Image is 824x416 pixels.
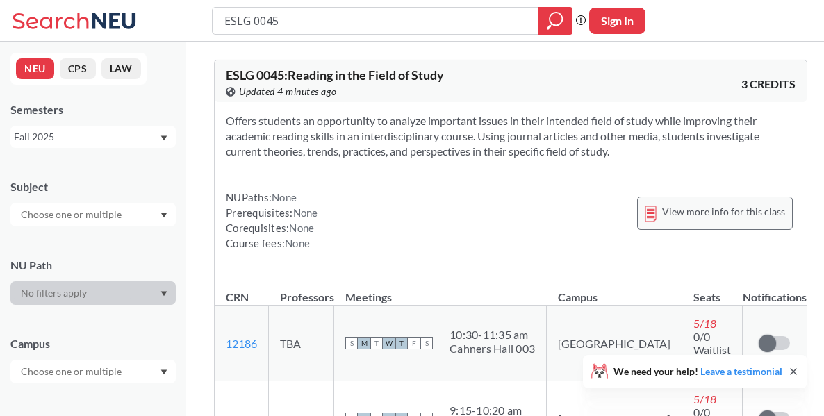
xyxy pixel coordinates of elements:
[226,206,293,219] span: Prerequisites:
[272,191,297,203] span: None
[693,330,731,369] span: 0/0 Waitlist Seats
[450,328,478,341] span: 10:30
[450,342,535,355] span: Cahners Hall 003
[280,290,334,303] span: Professors
[293,206,318,219] span: None
[14,363,131,380] input: Choose one or multiple
[386,339,393,347] span: W
[288,67,444,83] span: Reading in the Field of Study
[68,64,88,74] span: CPS
[478,328,482,341] span: -
[412,339,416,347] span: F
[160,213,167,218] svg: Dropdown arrow
[24,64,46,74] span: NEU
[558,290,598,303] span: Campus
[10,180,48,193] span: Subject
[289,222,314,234] span: None
[14,129,159,144] div: Fall 2025
[10,360,176,383] div: Dropdown arrow
[223,9,528,33] input: Class, professor, course number, "phrase"
[10,337,50,350] span: Campus
[280,337,301,350] span: TBA
[10,126,176,148] div: Fall 2025Dropdown arrow
[14,131,54,142] span: Fall 2025
[743,290,807,303] span: Notifications
[547,11,563,31] svg: magnifying glass
[693,317,700,330] span: 5
[704,392,716,406] span: 18
[350,339,354,347] span: S
[160,135,167,141] svg: Dropdown arrow
[704,317,716,330] span: 18
[425,339,429,347] span: S
[662,203,785,220] span: View more info for this class
[10,258,52,272] span: NU Path
[239,85,337,97] span: Updated 4 minutes ago
[10,281,176,305] div: Dropdown arrow
[741,77,796,90] span: 3 CREDITS
[538,7,572,35] div: magnifying glass
[226,290,249,303] span: CRN
[700,392,704,406] span: /
[374,339,379,347] span: T
[10,203,176,226] div: Dropdown arrow
[345,290,392,303] span: Meetings
[399,339,404,347] span: T
[693,290,720,303] span: Seats
[10,103,63,116] span: Semesters
[285,237,310,249] span: None
[256,67,284,83] span: 0045
[700,317,704,330] span: /
[589,8,645,34] button: Sign In
[601,14,634,27] span: Sign In
[226,222,289,234] span: Corequisites:
[284,67,288,83] span: :
[160,291,167,297] svg: Dropdown arrow
[558,337,670,350] span: [GEOGRAPHIC_DATA]
[226,237,285,249] span: Course fees:
[160,369,167,375] svg: Dropdown arrow
[60,58,96,79] button: CPS
[483,328,529,341] span: 11:35 am
[693,392,700,406] span: 5
[226,191,272,203] span: NUPaths:
[226,114,759,158] span: Offers students an opportunity to analyze important issues in their intended field of study while...
[14,206,131,223] input: Choose one or multiple
[101,58,141,79] button: LAW
[361,339,368,347] span: M
[226,337,257,350] a: 12186
[226,67,254,83] span: ESLG
[16,58,54,79] button: NEU
[110,64,133,74] span: LAW
[613,365,698,377] span: We need your help!
[700,365,782,377] a: Leave a testimonial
